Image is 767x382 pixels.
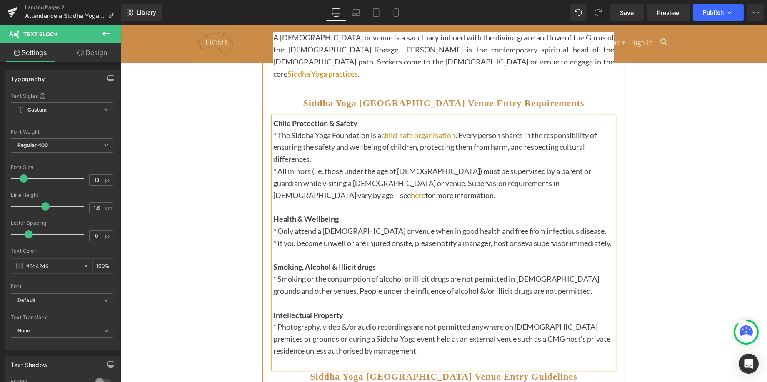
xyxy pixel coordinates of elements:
p: A [DEMOGRAPHIC_DATA] or venue is a sanctuary imbued with the divine grace and love of the Gurus o... [153,7,494,55]
span: Text Block [23,31,58,37]
span: Save [620,8,634,17]
b: Siddha Yoga [GEOGRAPHIC_DATA] Venue Entry Guidelines [190,346,457,357]
span: em [105,205,112,211]
div: Open Intercom Messenger [739,354,759,374]
b: None [17,327,30,334]
span: Preview [657,8,680,17]
b: Custom [27,107,47,114]
div: Font Size [11,164,113,170]
button: Redo [590,4,607,21]
p: * The Siddha Yoga Foundation is a . Every person shares in the responsibility of ensuring the saf... [153,104,494,140]
a: here [290,166,305,175]
button: Publish [693,4,744,21]
a: Siddha Yoga practices [167,44,237,53]
a: Landing Pages [25,4,121,11]
p: * Only attend a [DEMOGRAPHIC_DATA] or venue when in good health and free from infectious disease. [153,200,494,212]
a: Tablet [366,4,386,21]
strong: Intellectual Property [153,285,223,295]
p: * All minors (i.e. those under the age of [DEMOGRAPHIC_DATA]) must be supervised by a parent or g... [153,140,494,176]
div: Text Styles [11,92,113,99]
div: Font [11,283,113,289]
div: Font Weight [11,129,113,135]
div: % [93,259,113,273]
div: Typography [11,71,45,82]
b: Regular 400 [17,142,48,148]
a: New Library [121,4,162,21]
span: Attendance a Siddha Yoga Venue v2 [25,12,105,19]
button: Undo [570,4,587,21]
i: Default [17,297,35,304]
p: * If you become unwell or are injured onsite, please notify a manager, host or seva supervisor im... [153,212,494,224]
div: Line Height [11,192,113,198]
input: Color [26,261,80,270]
a: Preview [647,4,690,21]
span: px [105,177,112,183]
b: Siddha Yoga [GEOGRAPHIC_DATA] Venue Entry Requirements [183,73,464,83]
p: * Photography, video &/or audio recordings are not permitted anywhere on [DEMOGRAPHIC_DATA] premi... [153,296,494,332]
span: Publish [703,9,724,16]
strong: Child Protection & Safety [153,94,237,103]
p: * Smoking or the consumption of alcohol or illicit drugs are not permitted in [DEMOGRAPHIC_DATA],... [153,248,494,272]
a: Desktop [326,4,346,21]
div: Text Color [11,248,113,254]
strong: Smoking, Alcohol & Illicit drugs [153,237,255,246]
div: Text Shadow [11,357,47,368]
a: child-safe organisation [261,106,335,115]
a: Laptop [346,4,366,21]
div: Text Transform [11,315,113,320]
a: Design [62,43,122,62]
button: More [747,4,764,21]
strong: Health & Wellbeing [153,189,218,198]
span: Library [137,9,156,16]
span: px [105,233,112,238]
div: Letter Spacing [11,220,113,226]
a: Mobile [386,4,406,21]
